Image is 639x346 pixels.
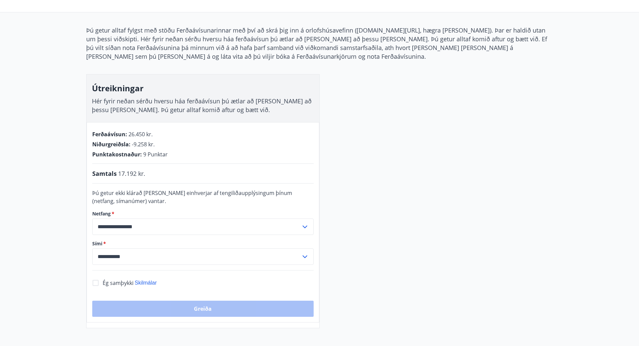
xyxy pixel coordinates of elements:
span: 26.450 kr. [128,131,153,138]
span: Þú getur ekki klárað [PERSON_NAME] einhverjar af tengiliðaupplýsingum þínum (netfang, símanúmer) ... [92,189,292,205]
label: Netfang [92,210,314,217]
span: Ég samþykki [103,279,134,287]
span: -9.258 kr. [132,141,155,148]
label: Sími [92,240,314,247]
button: Skilmálar [135,279,157,287]
p: Þú getur alltaf fylgst með stöðu Ferðaávísunarinnar með því að skrá þig inn á orlofshúsavefinn ([... [86,26,553,61]
span: 17.192 kr. [118,169,145,178]
span: Ferðaávísun : [92,131,127,138]
span: Hér fyrir neðan sérðu hversu háa ferðaávísun þú ætlar að [PERSON_NAME] að þessu [PERSON_NAME]. Þú... [92,97,312,114]
span: Skilmálar [135,280,157,286]
span: Samtals [92,169,117,178]
h3: Útreikningar [92,83,314,94]
span: 9 Punktar [143,151,168,158]
span: Niðurgreiðsla : [92,141,130,148]
span: Punktakostnaður : [92,151,142,158]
